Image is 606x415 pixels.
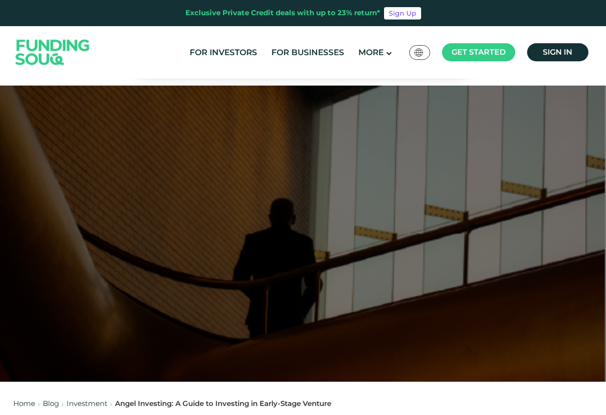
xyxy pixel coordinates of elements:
[269,45,346,60] a: For Businesses
[414,48,423,57] img: SA Flag
[543,48,572,57] span: Sign in
[115,398,331,409] div: Angel Investing: A Guide to Investing in Early-Stage Venture
[6,29,99,77] img: Logo
[185,8,380,19] div: Exclusive Private Credit deals with up to 23% return*
[527,43,588,61] a: Sign in
[13,399,35,408] a: Home
[358,48,384,57] span: More
[384,7,421,19] a: Sign Up
[187,45,260,60] a: For Investors
[43,399,59,408] a: Blog
[67,399,107,408] a: Investment
[452,48,506,57] span: Get started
